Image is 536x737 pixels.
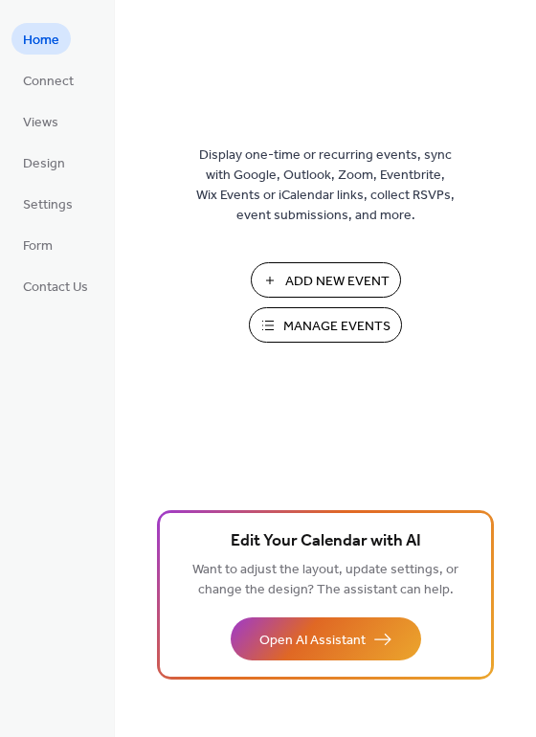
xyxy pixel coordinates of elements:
span: Edit Your Calendar with AI [231,528,421,555]
a: Contact Us [11,270,100,301]
span: Form [23,236,53,257]
span: Connect [23,72,74,92]
span: Views [23,113,58,133]
span: Contact Us [23,278,88,298]
a: Design [11,146,77,178]
a: Form [11,229,64,260]
a: Settings [11,188,84,219]
button: Open AI Assistant [231,617,421,660]
a: Home [11,23,71,55]
a: Views [11,105,70,137]
span: Want to adjust the layout, update settings, or change the design? The assistant can help. [192,557,458,603]
span: Home [23,31,59,51]
span: Open AI Assistant [259,631,366,651]
span: Design [23,154,65,174]
span: Manage Events [283,317,391,337]
span: Add New Event [285,272,390,292]
button: Add New Event [251,262,401,298]
span: Display one-time or recurring events, sync with Google, Outlook, Zoom, Eventbrite, Wix Events or ... [196,145,455,226]
button: Manage Events [249,307,402,343]
a: Connect [11,64,85,96]
span: Settings [23,195,73,215]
